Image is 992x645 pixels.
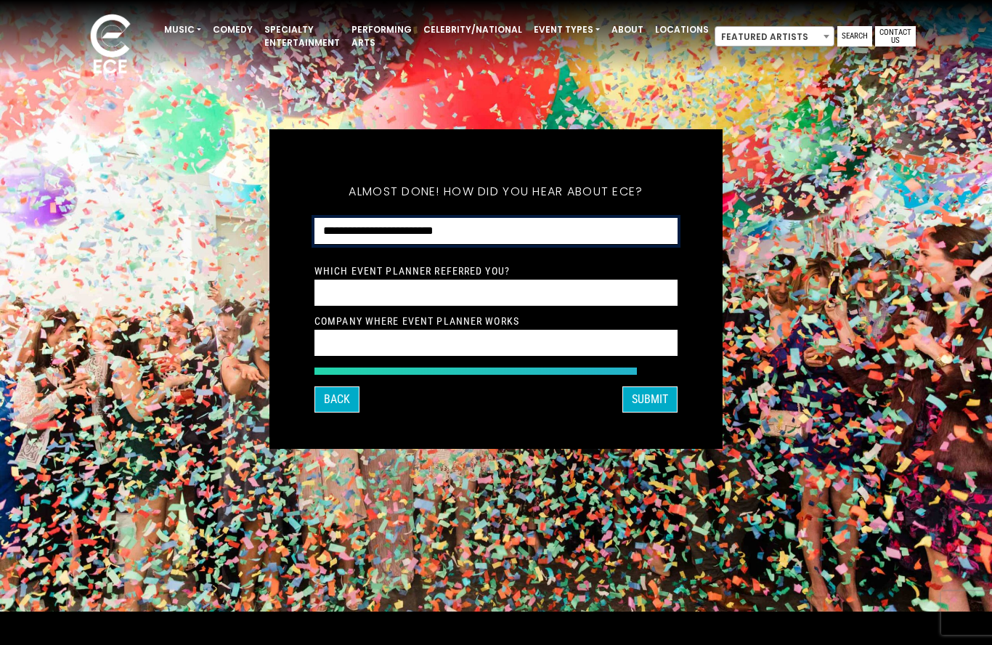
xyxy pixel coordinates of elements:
h5: Almost done! How did you hear about ECE? [314,166,678,218]
button: SUBMIT [622,386,678,413]
label: Company Where Event Planner Works [314,315,519,328]
a: Specialty Entertainment [259,17,346,55]
a: Search [837,26,872,46]
img: ece_new_logo_whitev2-1.png [74,10,147,81]
button: Back [314,386,359,413]
a: Locations [649,17,715,42]
label: Which Event Planner referred you? [314,264,510,277]
select: How did you hear about ECE [314,218,678,245]
a: Performing Arts [346,17,418,55]
a: About [606,17,649,42]
a: Event Types [528,17,606,42]
a: Music [158,17,207,42]
a: Comedy [207,17,259,42]
span: Featured Artists [715,26,834,46]
a: Celebrity/National [418,17,528,42]
a: Contact Us [875,26,916,46]
span: Featured Artists [715,27,834,47]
